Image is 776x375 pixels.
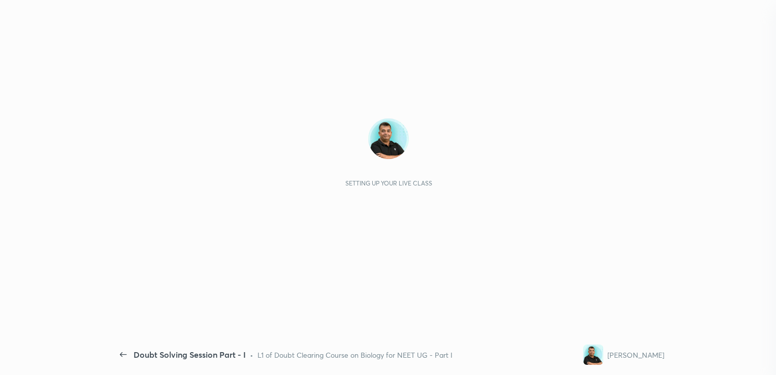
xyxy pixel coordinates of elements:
div: Doubt Solving Session Part - I [134,349,246,361]
div: Setting up your live class [345,179,432,187]
div: L1 of Doubt Clearing Course on Biology for NEET UG - Part I [257,350,452,360]
img: e190d090894346628c4d23d0925f5890.jpg [583,345,603,365]
div: [PERSON_NAME] [607,350,664,360]
div: • [250,350,253,360]
img: e190d090894346628c4d23d0925f5890.jpg [368,118,409,159]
